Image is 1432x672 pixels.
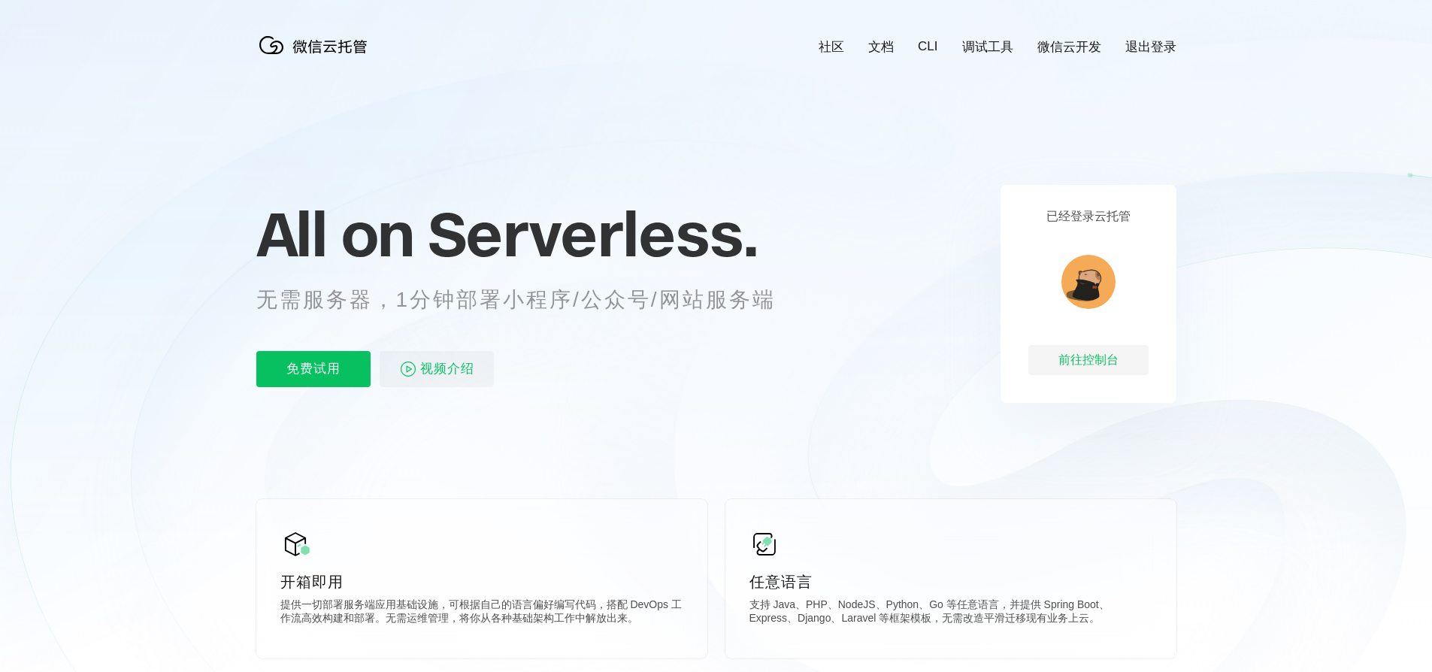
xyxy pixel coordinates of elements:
p: 无需服务器，1分钟部署小程序/公众号/网站服务端 [256,285,804,315]
a: 文档 [868,38,894,56]
a: 调试工具 [962,38,1013,56]
a: 微信云托管 [256,50,377,62]
a: 社区 [819,38,844,56]
div: 前往控制台 [1028,345,1149,375]
span: Serverless. [428,196,758,271]
p: 任意语言 [749,571,1152,592]
p: 已经登录云托管 [1046,209,1131,225]
span: 视频介绍 [420,351,474,387]
p: 支持 Java、PHP、NodeJS、Python、Go 等任意语言，并提供 Spring Boot、Express、Django、Laravel 等框架模板，无需改造平滑迁移现有业务上云。 [749,598,1152,628]
a: CLI [918,39,937,54]
span: All on [256,196,413,271]
a: 微信云开发 [1037,38,1101,56]
img: 微信云托管 [256,30,377,60]
img: video_play.svg [399,360,417,378]
p: 免费试用 [256,351,371,387]
p: 开箱即用 [280,571,683,592]
a: 退出登录 [1125,38,1176,56]
p: 提供一切部署服务端应用基础设施，可根据自己的语言偏好编写代码，搭配 DevOps 工作流高效构建和部署。无需运维管理，将你从各种基础架构工作中解放出来。 [280,598,683,628]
